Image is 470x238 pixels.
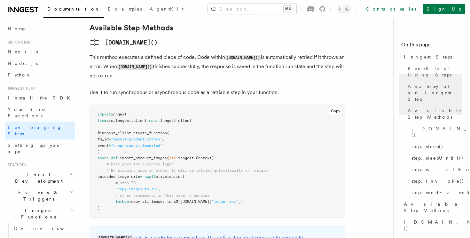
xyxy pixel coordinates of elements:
span: inngest [111,112,127,116]
span: inngest_client [160,118,192,123]
kbd: ⌘K [284,6,293,12]
span: . [162,174,165,179]
span: Events & Triggers [5,189,70,202]
span: # Here goes the business logic [106,162,174,166]
a: step.sendEvent() [409,187,462,198]
a: Node.js [5,58,75,69]
a: Examples [104,2,146,17]
span: . [113,118,115,123]
span: "import-product-images" [111,137,162,141]
span: create_function [133,131,167,135]
span: , [158,187,160,191]
span: # step ID [115,181,136,185]
a: Contact sales [362,4,420,14]
span: . [131,131,133,135]
code: [DOMAIN_NAME]() [117,64,153,70]
span: @inngest_client [98,131,131,135]
a: step.sleepUntil() [409,152,462,164]
button: Inngest Functions [5,205,75,223]
span: ( [183,174,185,179]
span: Your first Functions [8,107,46,118]
span: Overview [14,226,80,231]
button: Toggle dark mode [336,5,351,13]
span: ( [167,156,169,160]
a: [DOMAIN_NAME]() [409,123,462,141]
span: src [106,118,113,123]
span: ctx [169,156,176,160]
h4: On this page [401,41,462,51]
a: Inngest Steps [401,51,462,63]
span: import [147,118,160,123]
code: [DOMAIN_NAME]() [225,55,261,60]
span: Python [8,72,31,77]
span: import_product_images [120,156,167,160]
a: Python [5,69,75,81]
span: event [98,143,109,148]
span: AgentKit [150,6,184,12]
span: fn_id [98,137,109,141]
span: # other arguments, in this case: a handler [115,193,209,198]
span: : [176,156,178,160]
a: Your first Functions [5,104,75,122]
span: Examples [108,6,142,12]
span: Available Step Methods [408,107,462,120]
a: step.sleep() [409,141,462,152]
a: Sign Up [423,4,465,14]
span: . [174,174,176,179]
span: ( [167,131,169,135]
span: step.sleep() [411,143,443,150]
pre: [DOMAIN_NAME]() [105,38,158,47]
a: Overview [11,223,75,234]
a: Benefits of Using Steps [405,63,462,81]
span: Inngest tour [5,86,36,91]
a: Next.js [5,46,75,58]
span: await [145,174,156,179]
a: Available Step Methods [405,105,462,123]
a: AgentKit [146,2,187,17]
button: Search...⌘K [208,4,296,14]
a: Home [5,23,75,35]
span: ctx [156,174,162,179]
span: copy_all_images_to_s3 [131,199,178,204]
span: step.invoke() [411,178,464,184]
span: from [98,118,106,123]
span: : [129,199,131,204]
span: ) [98,149,100,154]
a: [DOMAIN_NAME]() [90,37,158,48]
button: Events & Triggers [5,187,75,205]
span: run [176,174,183,179]
span: step [165,174,174,179]
a: Anatomy of an Inngest Step [405,81,462,105]
span: async [98,156,109,160]
a: step.invoke() [409,175,462,187]
a: Install the SDK [5,92,75,104]
p: This method executes a defined piece of code. Code within is automatically retried if it throws a... [90,53,345,80]
a: Available Step Methods [401,198,462,216]
span: inngest [115,118,131,123]
span: client [133,118,147,123]
span: ([DOMAIN_NAME][ [178,199,212,204]
span: Next.js [8,49,38,54]
button: Copy [328,107,343,115]
a: Documentation [43,2,104,18]
span: Available Step Methods [404,201,462,214]
span: Features [5,163,27,168]
span: "image_urls" [212,199,239,204]
button: Local Development [5,169,75,187]
span: Inngest Functions [5,207,69,220]
span: inngest [178,156,194,160]
span: Home [8,26,26,32]
span: Leveraging Steps [8,125,62,136]
span: Documentation [47,6,100,12]
span: ) [98,206,100,210]
a: [DOMAIN_NAME]() [401,216,462,234]
span: Inngest Steps [404,54,452,60]
span: step.sleepUntil() [411,155,464,161]
span: = [140,174,142,179]
a: Setting up your app [5,139,75,157]
span: "copy-images-to-s3" [115,187,158,191]
span: import [98,112,111,116]
span: Anatomy of an Inngest Step [408,83,462,102]
span: , [162,137,165,141]
a: step.waitForEvent() [409,164,462,175]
